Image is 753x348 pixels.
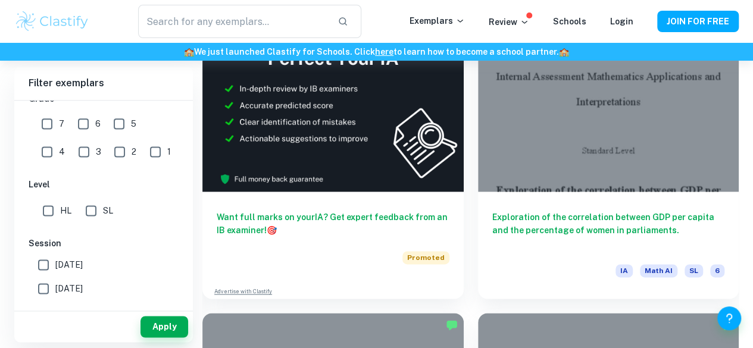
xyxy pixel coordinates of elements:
p: Review [489,15,529,29]
span: Math AI [640,264,677,277]
a: Schools [553,17,586,26]
h6: Session [29,237,179,250]
span: 4 [59,145,65,158]
a: Advertise with Clastify [214,287,272,296]
h6: Want full marks on your IA ? Get expert feedback from an IB examiner! [217,211,449,237]
h6: Exploration of the correlation between GDP per capita and the percentage of women in parliaments. [492,211,725,250]
span: 6 [710,264,724,277]
a: Login [610,17,633,26]
span: SL [103,204,113,217]
span: HL [60,204,71,217]
span: 🏫 [559,47,569,57]
span: 2 [132,145,136,158]
span: 7 [59,117,64,130]
span: 1 [167,145,171,158]
h6: Filter exemplars [14,67,193,100]
a: here [375,47,393,57]
span: SL [685,264,703,277]
span: 🎯 [267,225,277,235]
button: JOIN FOR FREE [657,11,739,32]
span: [DATE] [55,282,83,295]
h6: Level [29,178,179,191]
span: Promoted [402,251,449,264]
button: Apply [140,316,188,337]
span: 5 [131,117,136,130]
span: 🏫 [184,47,194,57]
button: Help and Feedback [717,306,741,330]
span: 3 [96,145,101,158]
span: [DATE] [55,306,83,319]
input: Search for any exemplars... [138,5,329,38]
p: Exemplars [410,14,465,27]
img: Marked [446,319,458,331]
span: [DATE] [55,258,83,271]
h6: We just launched Clastify for Schools. Click to learn how to become a school partner. [2,45,751,58]
span: 6 [95,117,101,130]
img: Clastify logo [14,10,90,33]
span: IA [615,264,633,277]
